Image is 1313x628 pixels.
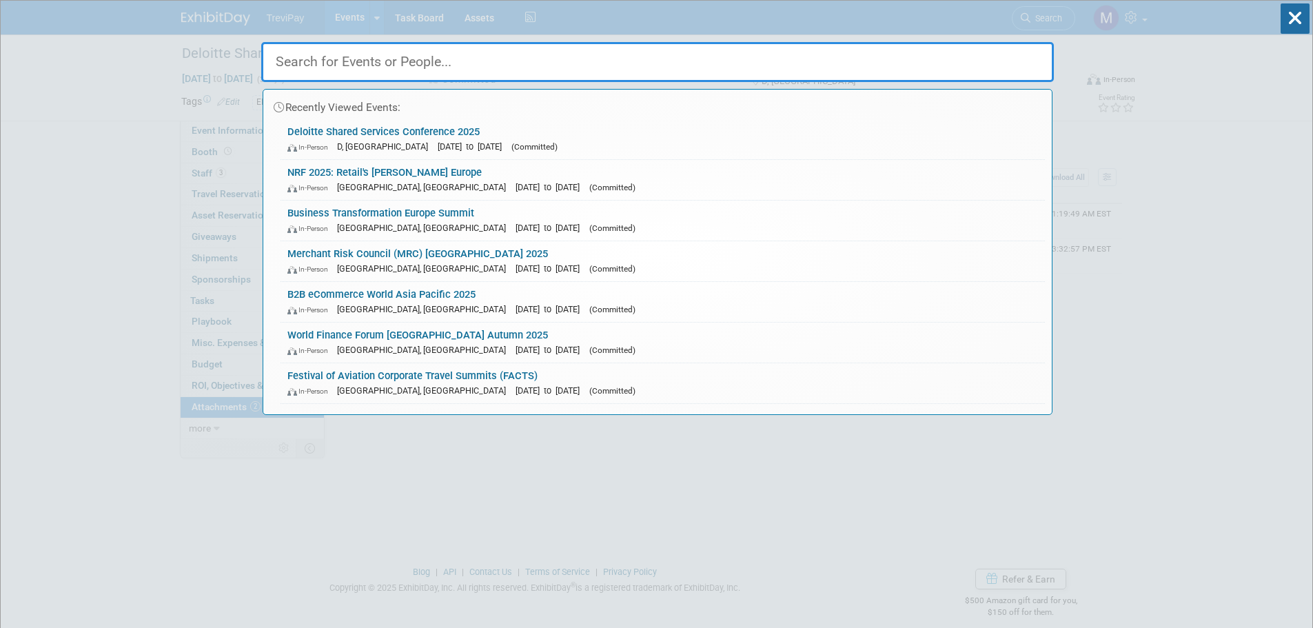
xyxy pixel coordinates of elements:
a: Merchant Risk Council (MRC) [GEOGRAPHIC_DATA] 2025 In-Person [GEOGRAPHIC_DATA], [GEOGRAPHIC_DATA]... [281,241,1045,281]
a: Deloitte Shared Services Conference 2025 In-Person D, [GEOGRAPHIC_DATA] [DATE] to [DATE] (Committed) [281,119,1045,159]
span: [DATE] to [DATE] [516,263,587,274]
span: [GEOGRAPHIC_DATA], [GEOGRAPHIC_DATA] [337,182,513,192]
span: [GEOGRAPHIC_DATA], [GEOGRAPHIC_DATA] [337,345,513,355]
span: [DATE] to [DATE] [438,141,509,152]
span: (Committed) [589,183,635,192]
span: [DATE] to [DATE] [516,223,587,233]
div: Recently Viewed Events: [270,90,1045,119]
span: [GEOGRAPHIC_DATA], [GEOGRAPHIC_DATA] [337,385,513,396]
span: [GEOGRAPHIC_DATA], [GEOGRAPHIC_DATA] [337,263,513,274]
span: (Committed) [589,305,635,314]
span: [DATE] to [DATE] [516,304,587,314]
input: Search for Events or People... [261,42,1054,82]
span: (Committed) [589,264,635,274]
span: In-Person [287,143,334,152]
span: In-Person [287,346,334,355]
span: In-Person [287,387,334,396]
span: [GEOGRAPHIC_DATA], [GEOGRAPHIC_DATA] [337,304,513,314]
a: NRF 2025: Retail's [PERSON_NAME] Europe In-Person [GEOGRAPHIC_DATA], [GEOGRAPHIC_DATA] [DATE] to ... [281,160,1045,200]
span: D, [GEOGRAPHIC_DATA] [337,141,435,152]
span: In-Person [287,224,334,233]
span: (Committed) [589,386,635,396]
a: Business Transformation Europe Summit In-Person [GEOGRAPHIC_DATA], [GEOGRAPHIC_DATA] [DATE] to [D... [281,201,1045,241]
a: B2B eCommerce World Asia Pacific 2025 In-Person [GEOGRAPHIC_DATA], [GEOGRAPHIC_DATA] [DATE] to [D... [281,282,1045,322]
span: [DATE] to [DATE] [516,385,587,396]
a: World Finance Forum [GEOGRAPHIC_DATA] Autumn 2025 In-Person [GEOGRAPHIC_DATA], [GEOGRAPHIC_DATA] ... [281,323,1045,363]
span: [GEOGRAPHIC_DATA], [GEOGRAPHIC_DATA] [337,223,513,233]
span: In-Person [287,305,334,314]
span: In-Person [287,183,334,192]
span: [DATE] to [DATE] [516,182,587,192]
a: Festival of Aviation Corporate Travel Summits (FACTS) In-Person [GEOGRAPHIC_DATA], [GEOGRAPHIC_DA... [281,363,1045,403]
span: In-Person [287,265,334,274]
span: (Committed) [511,142,558,152]
span: (Committed) [589,223,635,233]
span: [DATE] to [DATE] [516,345,587,355]
span: (Committed) [589,345,635,355]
